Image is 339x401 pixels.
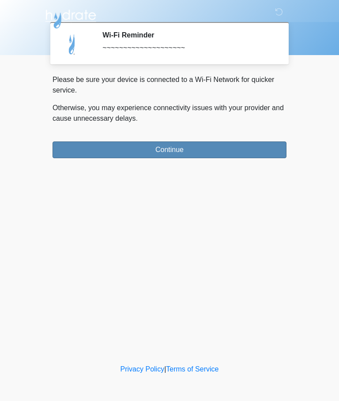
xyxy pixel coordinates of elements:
a: | [164,365,166,373]
p: Otherwise, you may experience connectivity issues with your provider and cause unnecessary delays [53,103,286,124]
a: Privacy Policy [121,365,165,373]
span: . [136,115,138,122]
img: Agent Avatar [59,31,86,57]
div: ~~~~~~~~~~~~~~~~~~~~ [102,43,273,53]
button: Continue [53,141,286,158]
p: Please be sure your device is connected to a Wi-Fi Network for quicker service. [53,74,286,96]
a: Terms of Service [166,365,218,373]
img: Hydrate IV Bar - Arcadia Logo [44,7,98,29]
